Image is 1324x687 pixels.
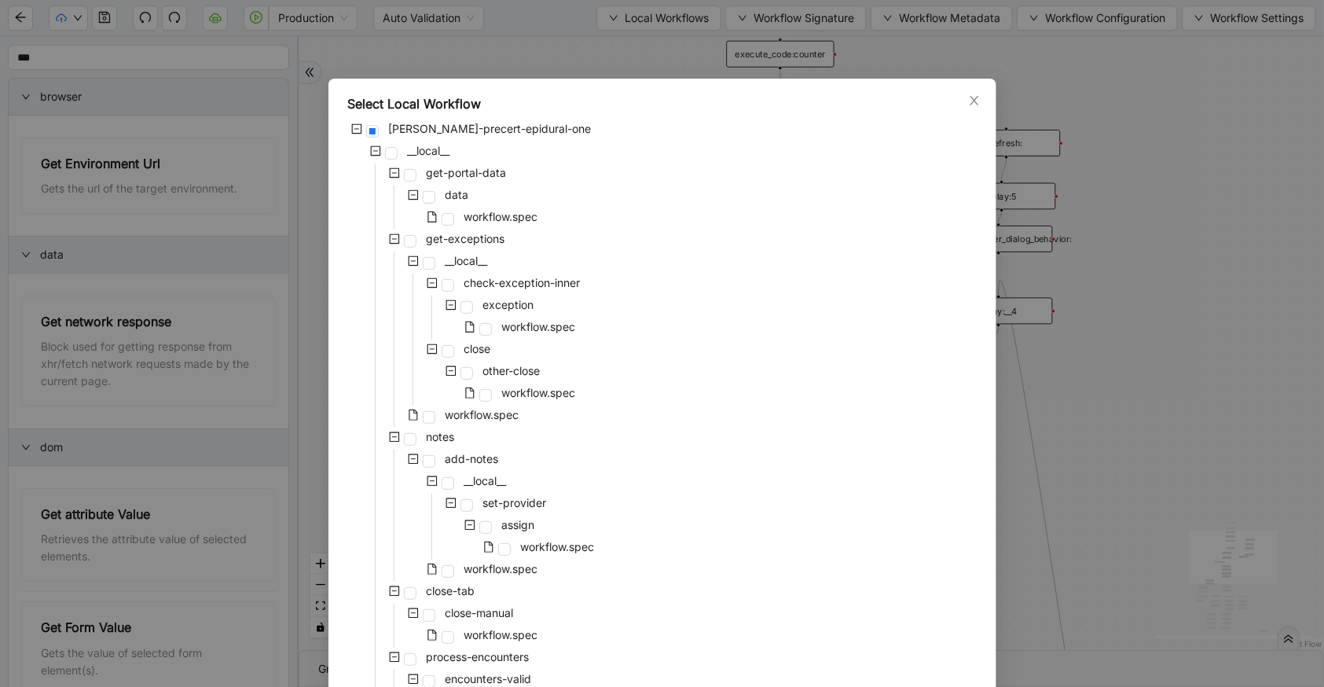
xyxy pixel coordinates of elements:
[479,362,543,380] span: other-close
[464,520,475,531] span: minus-square
[460,472,509,490] span: __local__
[442,252,490,270] span: __local__
[445,188,468,201] span: data
[389,167,400,178] span: minus-square
[351,123,362,134] span: minus-square
[442,604,516,623] span: close-manual
[517,538,597,557] span: workflow.spec
[464,562,537,575] span: workflow.spec
[464,388,475,399] span: file
[389,586,400,597] span: minus-square
[460,208,541,226] span: workflow.spec
[498,516,537,535] span: assign
[423,582,478,601] span: close-tab
[427,277,438,288] span: minus-square
[968,94,981,107] span: close
[445,254,487,267] span: __local__
[498,318,578,336] span: workflow.spec
[464,210,537,223] span: workflow.spec
[426,232,504,245] span: get-exceptions
[501,518,534,531] span: assign
[408,674,419,685] span: minus-square
[385,119,594,138] span: rothman-precert-epidural-one
[347,94,977,113] div: Select Local Workflow
[483,542,494,553] span: file
[479,494,549,512] span: set-provider
[426,166,506,179] span: get-portal-data
[446,498,457,509] span: minus-square
[423,648,532,667] span: process-encounters
[445,672,531,685] span: encounters-valid
[423,230,508,248] span: get-exceptions
[408,454,419,465] span: minus-square
[464,474,506,487] span: __local__
[389,652,400,663] span: minus-square
[498,384,578,402] span: workflow.spec
[407,144,449,157] span: __local__
[482,298,534,311] span: exception
[445,606,513,619] span: close-manual
[427,343,438,355] span: minus-square
[446,366,457,377] span: minus-square
[479,296,537,314] span: exception
[446,299,457,310] span: minus-square
[460,274,583,292] span: check-exception-inner
[442,406,522,424] span: workflow.spec
[966,92,983,109] button: Close
[427,564,438,575] span: file
[408,189,419,200] span: minus-square
[408,410,419,421] span: file
[464,342,490,355] span: close
[423,163,509,182] span: get-portal-data
[445,452,498,465] span: add-notes
[442,186,471,204] span: data
[520,540,594,553] span: workflow.spec
[426,430,454,443] span: notes
[423,428,457,446] span: notes
[501,386,575,399] span: workflow.spec
[464,321,475,332] span: file
[408,608,419,619] span: minus-square
[426,584,475,597] span: close-tab
[482,496,546,509] span: set-provider
[427,476,438,487] span: minus-square
[426,650,529,663] span: process-encounters
[427,630,438,641] span: file
[501,320,575,333] span: workflow.spec
[370,145,381,156] span: minus-square
[442,450,501,468] span: add-notes
[464,628,537,641] span: workflow.spec
[460,340,493,358] span: close
[404,141,453,160] span: __local__
[427,211,438,222] span: file
[460,626,541,645] span: workflow.spec
[389,233,400,244] span: minus-square
[460,560,541,579] span: workflow.spec
[464,276,580,289] span: check-exception-inner
[445,408,519,421] span: workflow.spec
[482,364,540,377] span: other-close
[389,432,400,443] span: minus-square
[388,122,591,135] span: [PERSON_NAME]-precert-epidural-one
[408,255,419,266] span: minus-square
